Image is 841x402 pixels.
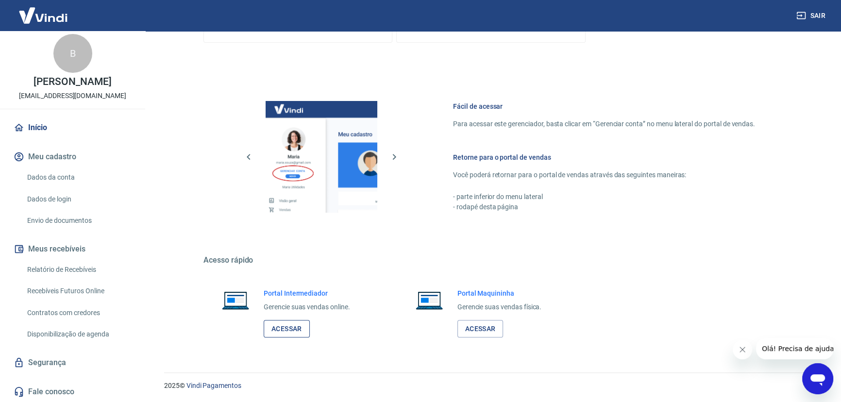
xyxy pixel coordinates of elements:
iframe: Fechar mensagem [733,340,752,359]
h5: Acesso rápido [203,255,778,265]
p: - rodapé desta página [453,202,755,212]
a: Início [12,117,134,138]
h6: Portal Maquininha [457,288,542,298]
img: Imagem de um notebook aberto [409,288,450,312]
h6: Portal Intermediador [264,288,350,298]
h6: Fácil de acessar [453,101,755,111]
img: Imagem de um notebook aberto [215,288,256,312]
p: - parte inferior do menu lateral [453,192,755,202]
button: Sair [794,7,829,25]
a: Envio de documentos [23,211,134,231]
button: Meus recebíveis [12,238,134,260]
h6: Retorne para o portal de vendas [453,152,755,162]
p: [EMAIL_ADDRESS][DOMAIN_NAME] [19,91,126,101]
iframe: Botão para abrir a janela de mensagens [802,363,833,394]
a: Acessar [264,320,310,338]
a: Dados da conta [23,167,134,187]
p: Para acessar este gerenciador, basta clicar em “Gerenciar conta” no menu lateral do portal de ven... [453,119,755,129]
img: Imagem da dashboard mostrando o botão de gerenciar conta na sidebar no lado esquerdo [266,101,377,213]
a: Contratos com credores [23,303,134,323]
a: Acessar [457,320,504,338]
p: Você poderá retornar para o portal de vendas através das seguintes maneiras: [453,170,755,180]
a: Recebíveis Futuros Online [23,281,134,301]
button: Meu cadastro [12,146,134,167]
p: 2025 © [164,381,818,391]
a: Dados de login [23,189,134,209]
p: Gerencie suas vendas física. [457,302,542,312]
iframe: Mensagem da empresa [756,338,833,359]
a: Segurança [12,352,134,373]
div: B [53,34,92,73]
a: Disponibilização de agenda [23,324,134,344]
p: Gerencie suas vendas online. [264,302,350,312]
span: Olá! Precisa de ajuda? [6,7,82,15]
p: [PERSON_NAME] [34,77,111,87]
img: Vindi [12,0,75,30]
a: Vindi Pagamentos [186,382,241,389]
a: Relatório de Recebíveis [23,260,134,280]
